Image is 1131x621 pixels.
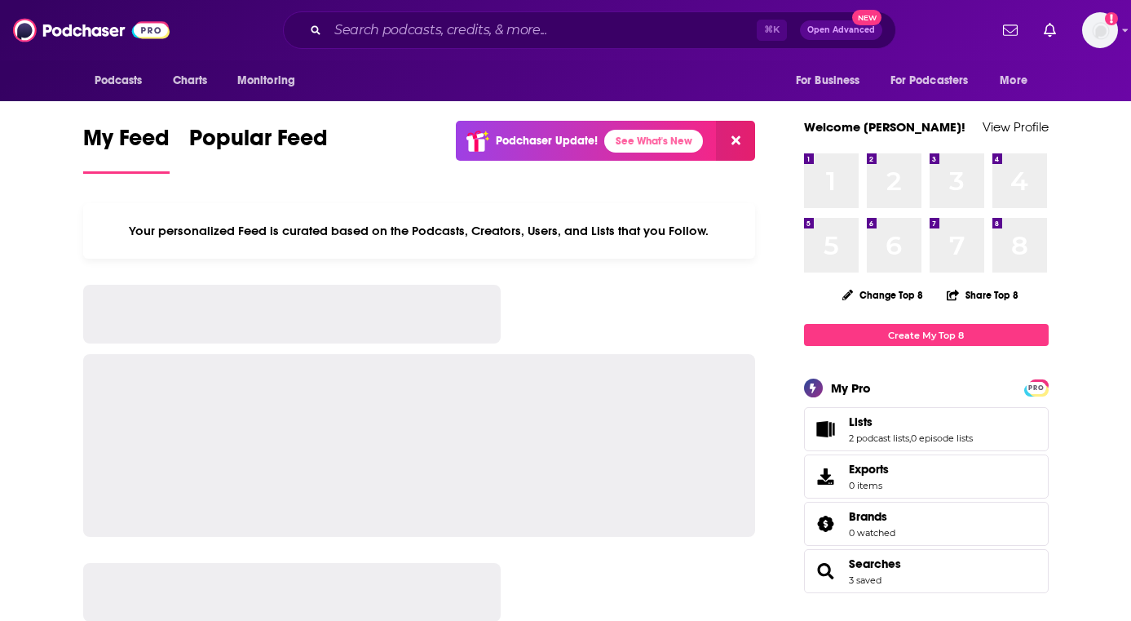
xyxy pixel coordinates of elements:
[849,574,881,586] a: 3 saved
[849,527,895,539] a: 0 watched
[810,512,842,535] a: Brands
[849,415,873,429] span: Lists
[1082,12,1118,48] span: Logged in as lori.heiselman
[83,65,164,96] button: open menu
[189,124,328,174] a: Popular Feed
[890,69,969,92] span: For Podcasters
[496,134,598,148] p: Podchaser Update!
[983,119,1049,135] a: View Profile
[83,124,170,174] a: My Feed
[804,407,1049,451] span: Lists
[804,455,1049,499] a: Exports
[173,69,208,92] span: Charts
[833,285,934,305] button: Change Top 8
[831,380,871,396] div: My Pro
[757,20,787,41] span: ⌘ K
[283,11,896,49] div: Search podcasts, credits, & more...
[849,480,889,491] span: 0 items
[83,203,756,259] div: Your personalized Feed is curated based on the Podcasts, Creators, Users, and Lists that you Follow.
[804,324,1049,346] a: Create My Top 8
[849,432,909,444] a: 2 podcast lists
[804,119,965,135] a: Welcome [PERSON_NAME]!
[849,557,901,571] a: Searches
[1105,12,1118,25] svg: Add a profile image
[810,465,842,488] span: Exports
[328,17,757,43] input: Search podcasts, credits, & more...
[849,462,889,477] span: Exports
[237,69,295,92] span: Monitoring
[226,65,316,96] button: open menu
[83,124,170,162] span: My Feed
[162,65,218,96] a: Charts
[804,549,1049,593] span: Searches
[604,130,703,153] a: See What's New
[784,65,881,96] button: open menu
[946,279,1019,311] button: Share Top 8
[800,20,882,40] button: Open AdvancedNew
[95,69,143,92] span: Podcasts
[849,509,895,524] a: Brands
[1082,12,1118,48] img: User Profile
[996,16,1024,44] a: Show notifications dropdown
[796,69,860,92] span: For Business
[1000,69,1027,92] span: More
[1027,382,1046,394] span: PRO
[807,26,875,34] span: Open Advanced
[1082,12,1118,48] button: Show profile menu
[880,65,992,96] button: open menu
[1037,16,1063,44] a: Show notifications dropdown
[810,560,842,583] a: Searches
[849,509,887,524] span: Brands
[189,124,328,162] span: Popular Feed
[909,432,911,444] span: ,
[849,415,973,429] a: Lists
[13,15,170,46] img: Podchaser - Follow, Share and Rate Podcasts
[988,65,1048,96] button: open menu
[852,10,881,25] span: New
[911,432,973,444] a: 0 episode lists
[804,502,1049,546] span: Brands
[1027,381,1046,393] a: PRO
[810,418,842,441] a: Lists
